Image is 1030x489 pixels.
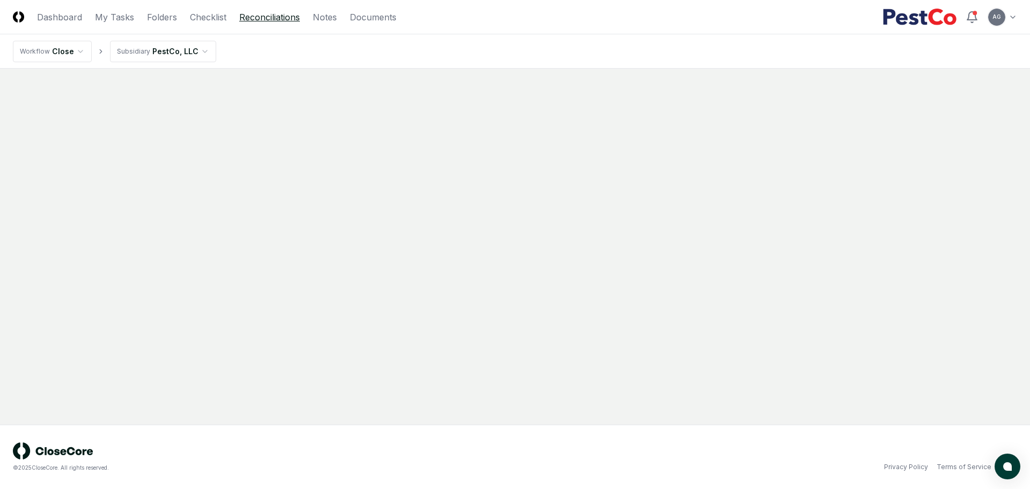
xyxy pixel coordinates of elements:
a: Dashboard [37,11,82,24]
a: Checklist [190,11,226,24]
img: logo [13,442,93,460]
a: My Tasks [95,11,134,24]
img: Logo [13,11,24,23]
a: Documents [350,11,396,24]
button: atlas-launcher [995,454,1020,479]
a: Privacy Policy [884,462,928,472]
a: Reconciliations [239,11,300,24]
div: Subsidiary [117,47,150,56]
a: Folders [147,11,177,24]
div: Workflow [20,47,50,56]
a: Terms of Service [937,462,991,472]
span: AG [992,13,1001,21]
button: AG [987,8,1006,27]
nav: breadcrumb [13,41,216,62]
img: PestCo logo [882,9,957,26]
div: © 2025 CloseCore. All rights reserved. [13,464,515,472]
a: Notes [313,11,337,24]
